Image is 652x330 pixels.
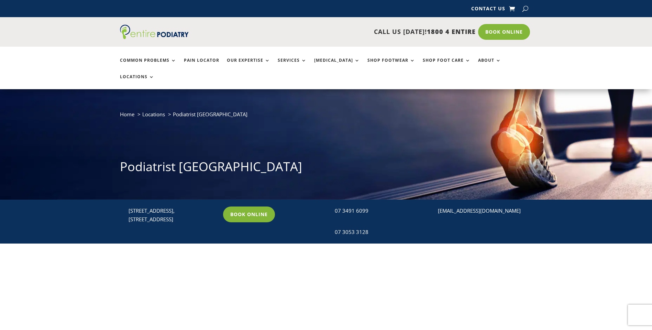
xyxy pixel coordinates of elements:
[471,6,505,14] a: Contact Us
[223,207,275,222] a: Book Online
[120,110,532,124] nav: breadcrumb
[215,27,476,36] p: CALL US [DATE]!
[120,111,134,118] a: Home
[120,58,176,73] a: Common Problems
[438,207,521,214] a: [EMAIL_ADDRESS][DOMAIN_NAME]
[227,58,270,73] a: Our Expertise
[278,58,307,73] a: Services
[142,111,165,118] a: Locations
[120,158,532,179] h1: Podiatrist [GEOGRAPHIC_DATA]
[423,58,471,73] a: Shop Foot Care
[184,58,219,73] a: Pain Locator
[335,207,423,215] div: 07 3491 6099
[478,24,530,40] a: Book Online
[173,111,247,118] span: Podiatrist [GEOGRAPHIC_DATA]
[120,74,154,89] a: Locations
[129,207,217,224] p: [STREET_ADDRESS], [STREET_ADDRESS]
[314,58,360,73] a: [MEDICAL_DATA]
[120,25,189,39] img: logo (1)
[427,27,476,36] span: 1800 4 ENTIRE
[478,58,501,73] a: About
[335,228,423,237] div: 07 3053 3128
[120,34,189,40] a: Entire Podiatry
[367,58,415,73] a: Shop Footwear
